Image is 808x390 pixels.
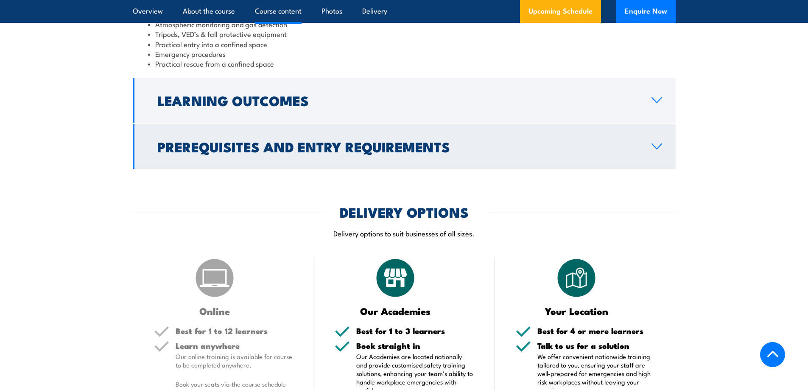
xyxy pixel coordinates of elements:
[148,39,660,49] li: Practical entry into a confined space
[148,59,660,68] li: Practical rescue from a confined space
[157,94,638,106] h2: Learning Outcomes
[157,140,638,152] h2: Prerequisites and Entry Requirements
[537,342,654,350] h5: Talk to us for a solution
[148,29,660,39] li: Tripods, VED’s & fall protective equipment
[148,49,660,59] li: Emergency procedures
[176,327,293,335] h5: Best for 1 to 12 learners
[340,206,469,218] h2: DELIVERY OPTIONS
[154,306,276,316] h3: Online
[356,327,473,335] h5: Best for 1 to 3 learners
[516,306,637,316] h3: Your Location
[537,327,654,335] h5: Best for 4 or more learners
[356,342,473,350] h5: Book straight in
[176,352,293,369] p: Our online training is available for course to be completed anywhere.
[133,124,676,169] a: Prerequisites and Entry Requirements
[133,78,676,123] a: Learning Outcomes
[176,342,293,350] h5: Learn anywhere
[133,228,676,238] p: Delivery options to suit businesses of all sizes.
[335,306,456,316] h3: Our Academies
[148,19,660,29] li: Atmospheric monitoring and gas detection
